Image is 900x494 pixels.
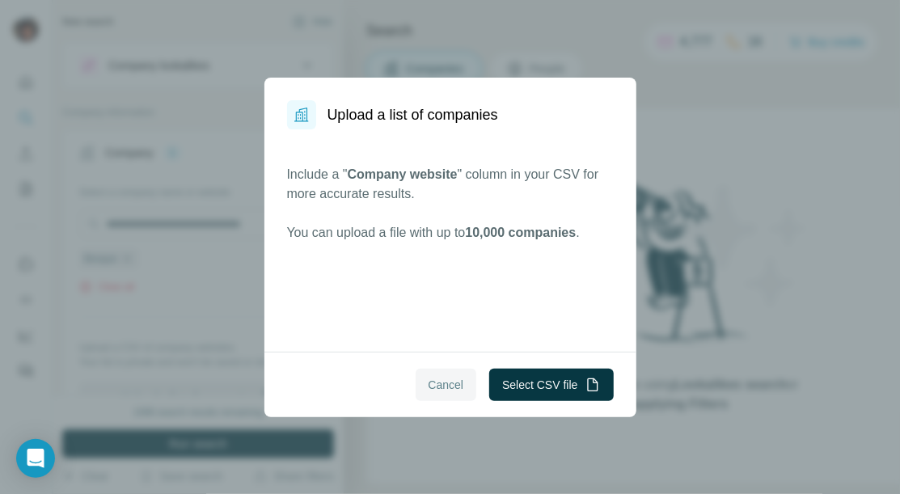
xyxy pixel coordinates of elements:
[429,377,464,393] span: Cancel
[287,165,614,204] p: Include a " " column in your CSV for more accurate results.
[489,369,613,401] button: Select CSV file
[287,223,614,243] p: You can upload a file with up to .
[416,369,477,401] button: Cancel
[348,167,458,181] span: Company website
[16,439,55,478] div: Open Intercom Messenger
[327,103,498,126] h1: Upload a list of companies
[465,226,576,239] span: 10,000 companies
